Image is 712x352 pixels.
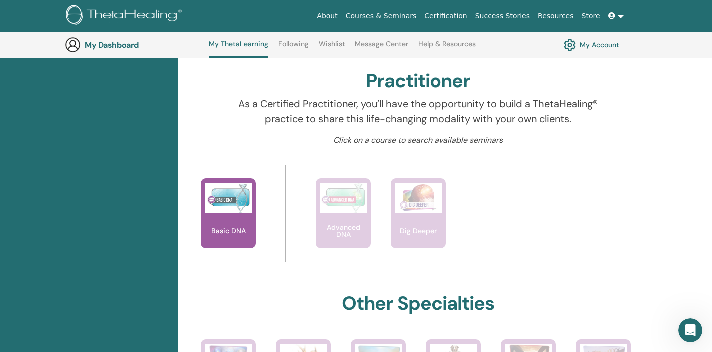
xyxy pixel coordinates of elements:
[65,37,81,53] img: generic-user-icon.jpg
[320,183,367,213] img: Advanced DNA
[201,178,256,268] a: Basic DNA Basic DNA
[355,40,408,56] a: Message Center
[395,183,442,213] img: Dig Deeper
[234,96,602,126] p: As a Certified Practitioner, you’ll have the opportunity to build a ThetaHealing® practice to sha...
[420,7,471,25] a: Certification
[391,178,446,268] a: Dig Deeper Dig Deeper
[366,70,470,93] h2: Practitioner
[342,292,494,315] h2: Other Specialties
[578,7,604,25] a: Store
[66,5,185,27] img: logo.png
[85,40,185,50] h3: My Dashboard
[278,40,309,56] a: Following
[418,40,476,56] a: Help & Resources
[342,7,421,25] a: Courses & Seminars
[205,183,252,213] img: Basic DNA
[313,7,341,25] a: About
[316,224,371,238] p: Advanced DNA
[234,134,602,146] p: Click on a course to search available seminars
[678,318,702,342] iframe: Intercom live chat
[396,227,441,234] p: Dig Deeper
[564,36,619,53] a: My Account
[207,227,250,234] p: Basic DNA
[316,178,371,268] a: Advanced DNA Advanced DNA
[471,7,534,25] a: Success Stories
[564,36,576,53] img: cog.svg
[319,40,345,56] a: Wishlist
[534,7,578,25] a: Resources
[209,40,268,58] a: My ThetaLearning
